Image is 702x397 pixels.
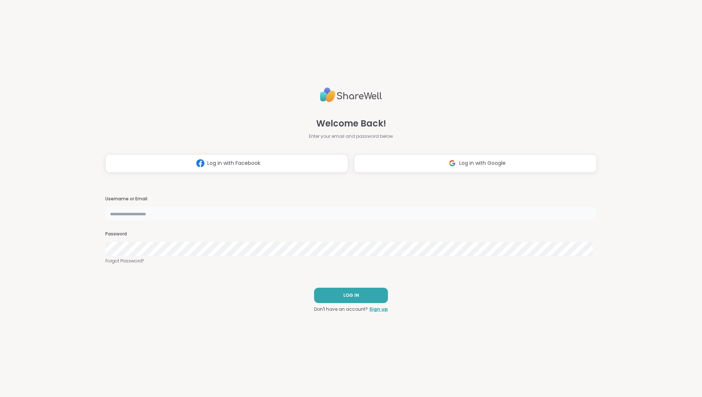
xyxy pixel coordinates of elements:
[207,159,260,167] span: Log in with Facebook
[369,306,388,313] a: Sign up
[354,154,597,173] button: Log in with Google
[105,196,597,202] h3: Username or Email
[314,306,368,313] span: Don't have an account?
[193,156,207,170] img: ShareWell Logomark
[314,288,388,303] button: LOG IN
[320,84,382,105] img: ShareWell Logo
[445,156,459,170] img: ShareWell Logomark
[316,117,386,130] span: Welcome Back!
[105,258,597,264] a: Forgot Password?
[105,154,348,173] button: Log in with Facebook
[459,159,506,167] span: Log in with Google
[105,231,597,237] h3: Password
[309,133,393,140] span: Enter your email and password below
[343,292,359,299] span: LOG IN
